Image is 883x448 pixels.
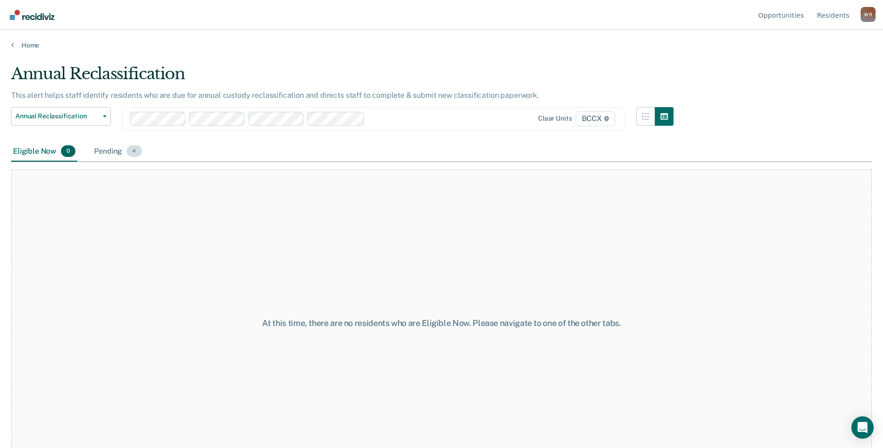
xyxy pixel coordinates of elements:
button: Profile dropdown button [861,7,876,22]
a: Home [11,41,872,49]
div: Clear units [538,115,572,122]
div: Open Intercom Messenger [851,416,874,439]
div: At this time, there are no residents who are Eligible Now. Please navigate to one of the other tabs. [227,318,657,328]
button: Annual Reclassification [11,107,111,126]
div: Pending4 [92,142,143,162]
span: BCCX [576,111,615,126]
div: W R [861,7,876,22]
span: 0 [61,145,75,157]
img: Recidiviz [10,10,54,20]
p: This alert helps staff identify residents who are due for annual custody reclassification and dir... [11,91,539,100]
span: 4 [127,145,142,157]
div: Annual Reclassification [11,64,674,91]
span: Annual Reclassification [15,112,99,120]
div: Eligible Now0 [11,142,77,162]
